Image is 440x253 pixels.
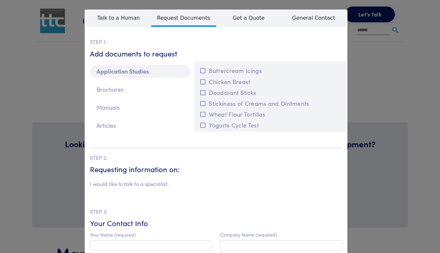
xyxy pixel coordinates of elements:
span: Request Documents [151,10,216,27]
button: Deodorant Sticks [198,87,342,98]
li: I would like to talk to a specialist. [90,180,169,188]
p: STEP 1: [90,37,342,46]
button: Wheat Flour Tortillas [198,109,342,120]
label: Company Name (required) [220,232,277,238]
button: Chicken Breast [198,76,342,87]
span: General Contact [281,10,346,25]
span: Talk to a Human [86,10,151,25]
p: Brochures [90,83,190,96]
span: Get a Quote [216,10,281,25]
h6: Your Contact Info [90,218,342,228]
button: Buttercream Icings [198,65,342,76]
p: Manuals [90,101,190,114]
button: Toothpaste - Tarter Control Gel [198,131,342,142]
p: Application Studies [90,65,190,78]
h6: Add documents to request [90,49,342,59]
p: STEP 3: [90,207,342,216]
label: Your Name (required) [90,232,136,238]
p: STEP 2: [90,153,342,162]
h6: Requesting information on: [90,164,342,174]
button: Yogurts Cycle Test [198,120,342,130]
button: Stickiness of Creams and Ointments [198,98,342,109]
p: Articles [90,119,190,132]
